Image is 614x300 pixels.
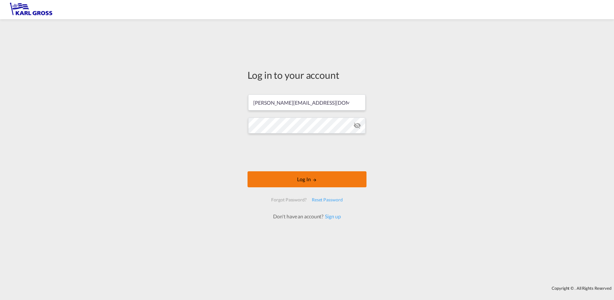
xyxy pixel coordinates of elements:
iframe: reCAPTCHA [258,140,356,165]
button: LOGIN [248,171,366,187]
div: Reset Password [309,194,345,206]
div: Don't have an account? [266,213,348,220]
input: Enter email/phone number [248,94,366,110]
a: Sign up [323,213,341,219]
img: 3269c73066d711f095e541db4db89301.png [10,3,53,17]
div: Forgot Password? [269,194,309,206]
md-icon: icon-eye-off [353,122,361,129]
div: Log in to your account [248,68,366,82]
